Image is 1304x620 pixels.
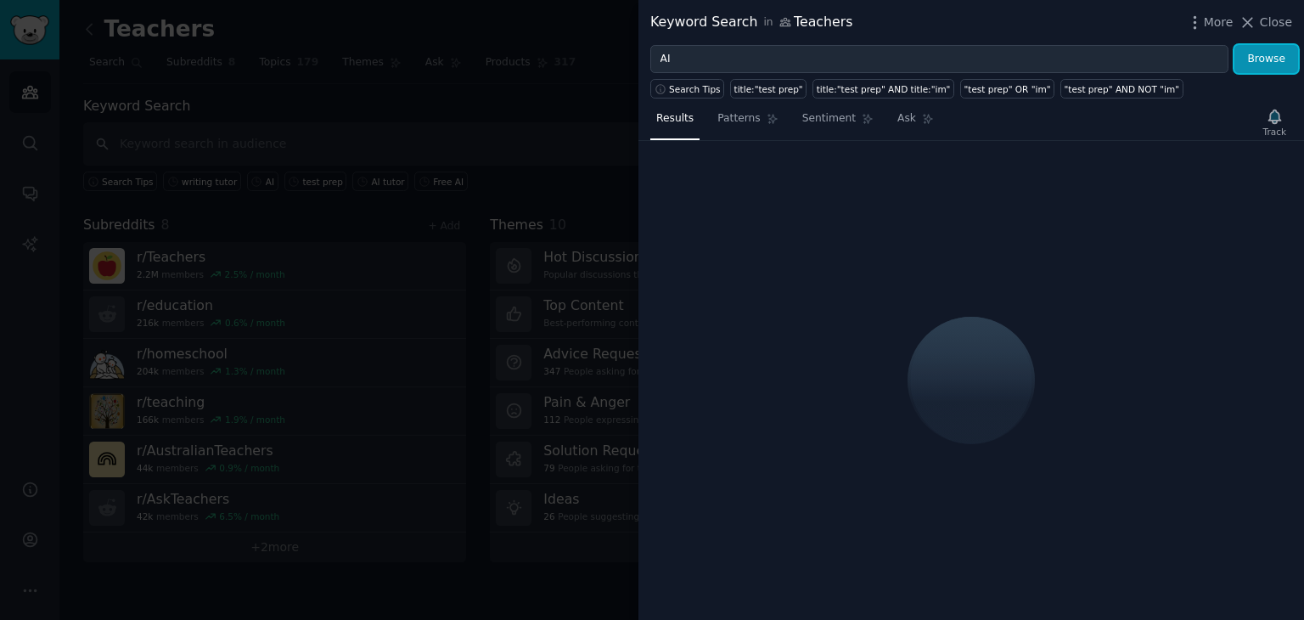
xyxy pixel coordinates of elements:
[796,105,880,140] a: Sentiment
[730,79,807,99] a: title:"test prep"
[1239,14,1292,31] button: Close
[1234,45,1298,74] button: Browse
[1065,83,1180,95] div: "test prep" AND NOT "im"
[802,111,856,127] span: Sentiment
[734,83,803,95] div: title:"test prep"
[669,83,721,95] span: Search Tips
[711,105,784,140] a: Patterns
[763,15,773,31] span: in
[656,111,694,127] span: Results
[1186,14,1234,31] button: More
[960,79,1054,99] a: "test prep" OR "im"
[650,105,700,140] a: Results
[1060,79,1183,99] a: "test prep" AND NOT "im"
[891,105,940,140] a: Ask
[817,83,951,95] div: title:"test prep" AND title:"im"
[1204,14,1234,31] span: More
[650,12,852,33] div: Keyword Search Teachers
[650,45,1228,74] input: Try a keyword related to your business
[650,79,724,99] button: Search Tips
[964,83,1050,95] div: "test prep" OR "im"
[897,111,916,127] span: Ask
[812,79,954,99] a: title:"test prep" AND title:"im"
[717,111,760,127] span: Patterns
[1260,14,1292,31] span: Close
